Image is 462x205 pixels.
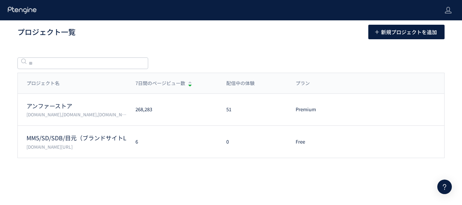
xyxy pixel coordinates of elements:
p: scalp-d.angfa-store.jp/ [27,144,127,150]
span: 7日間のページビュー数 [135,80,185,87]
p: MM5/SD/SDB/目元（ブランドサイトLP/広告LP） [27,134,127,142]
p: アンファーストア [27,102,127,110]
span: 新規プロジェクトを追加 [381,25,437,39]
div: 268,283 [127,106,218,113]
div: 51 [218,106,287,113]
span: プラン [296,80,310,87]
h1: プロジェクト一覧 [17,27,352,37]
div: Premium [287,106,336,113]
div: 0 [218,138,287,145]
span: 配信中の体験 [226,80,255,87]
span: プロジェクト名 [27,80,60,87]
div: 6 [127,138,218,145]
p: permuta.jp,femtur.jp,angfa-store.jp,shopping.geocities.jp [27,111,127,117]
button: 新規プロジェクトを追加 [368,25,445,39]
div: Free [287,138,336,145]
